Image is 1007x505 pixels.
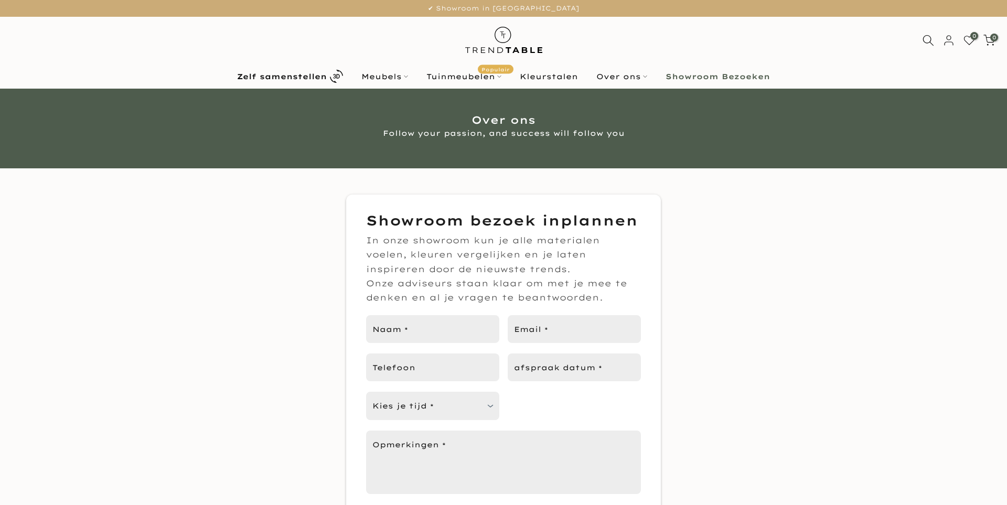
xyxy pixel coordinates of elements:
[352,70,417,83] a: Meubels
[478,65,513,73] span: Populair
[237,73,327,80] b: Zelf samenstellen
[197,115,810,125] h1: Over ons
[307,127,700,139] p: Follow your passion, and success will follow you
[983,35,995,46] a: 0
[990,34,998,41] span: 0
[13,3,994,14] p: ✔ Showroom in [GEOGRAPHIC_DATA]
[587,70,657,83] a: Over ons
[970,32,978,40] span: 0
[228,67,352,85] a: Zelf samenstellen
[511,70,587,83] a: Kleurstalen
[657,70,779,83] a: Showroom Bezoeken
[963,35,975,46] a: 0
[458,17,550,63] img: trend-table
[666,73,770,80] b: Showroom Bezoeken
[366,233,641,276] p: In onze showroom kun je alle materialen voelen, kleuren vergelijken en je laten inspireren door d...
[366,210,641,231] h3: Showroom bezoek inplannen
[417,70,511,83] a: TuinmeubelenPopulair
[366,276,641,305] p: Onze adviseurs staan klaar om met je mee te denken en al je vragen te beantwoorden.
[1,452,53,504] iframe: toggle-frame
